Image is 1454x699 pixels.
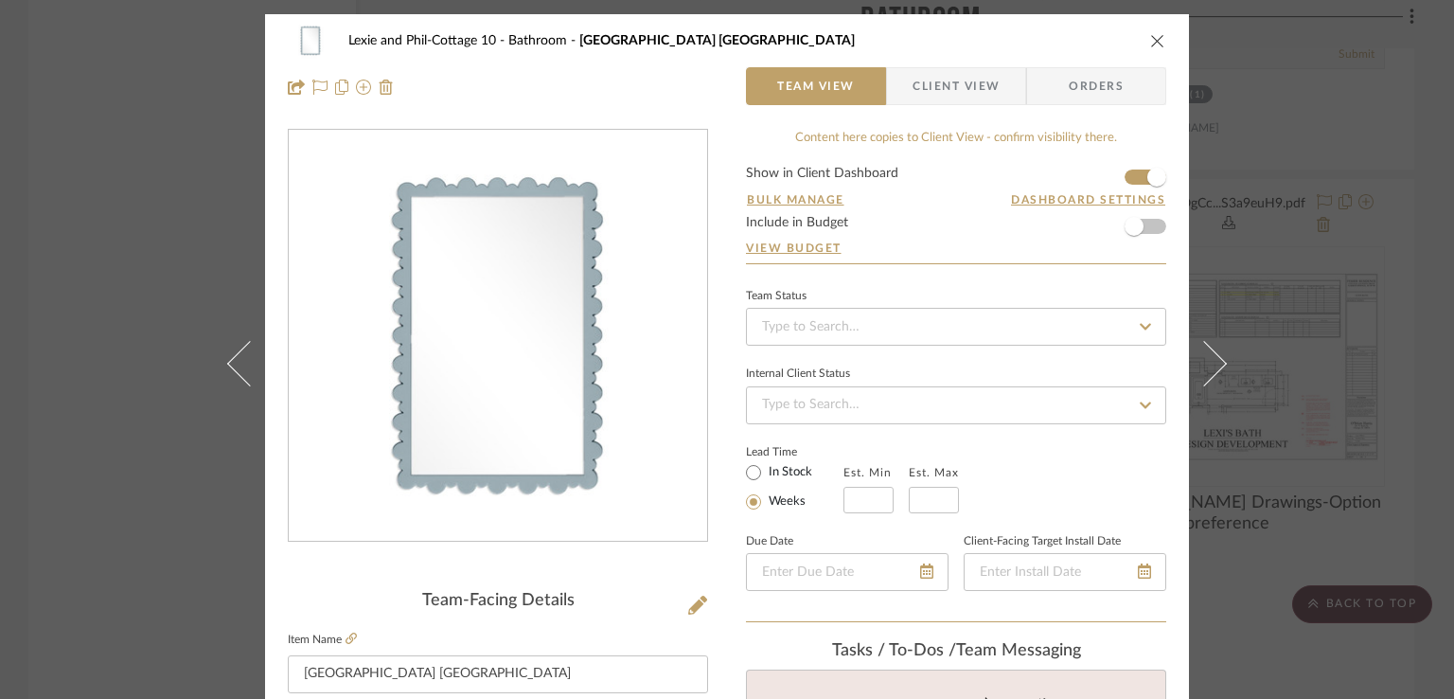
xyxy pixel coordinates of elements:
img: 71665576-6950-4967-988d-2261e8a5134d_48x40.jpg [288,22,333,60]
label: Lead Time [746,443,843,460]
button: close [1149,32,1166,49]
div: Content here copies to Client View - confirm visibility there. [746,129,1166,148]
span: Team View [777,67,855,105]
a: View Budget [746,241,1166,256]
input: Enter Item Name [288,655,708,693]
span: Client View [913,67,1000,105]
label: Due Date [746,537,793,547]
input: Type to Search… [746,308,1166,346]
label: Item Name [288,632,357,648]
button: Bulk Manage [746,191,845,208]
img: Remove from project [379,80,394,95]
div: Internal Client Status [746,369,850,379]
input: Type to Search… [746,386,1166,424]
span: Lexie and Phil-Cottage 10 [348,34,508,47]
input: Enter Due Date [746,553,949,591]
div: 0 [289,131,707,542]
span: Orders [1048,67,1144,105]
mat-radio-group: Select item type [746,460,843,513]
span: Bathroom [508,34,579,47]
button: Dashboard Settings [1010,191,1166,208]
span: [GEOGRAPHIC_DATA] [GEOGRAPHIC_DATA] [579,34,855,47]
label: In Stock [765,464,812,481]
label: Est. Min [843,466,892,479]
span: Tasks / To-Dos / [832,642,956,659]
input: Enter Install Date [964,553,1166,591]
label: Est. Max [909,466,959,479]
div: team Messaging [746,641,1166,662]
img: 71665576-6950-4967-988d-2261e8a5134d_436x436.jpg [338,131,658,542]
label: Client-Facing Target Install Date [964,537,1121,547]
div: Team Status [746,292,807,301]
div: Team-Facing Details [288,591,708,612]
label: Weeks [765,493,806,511]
